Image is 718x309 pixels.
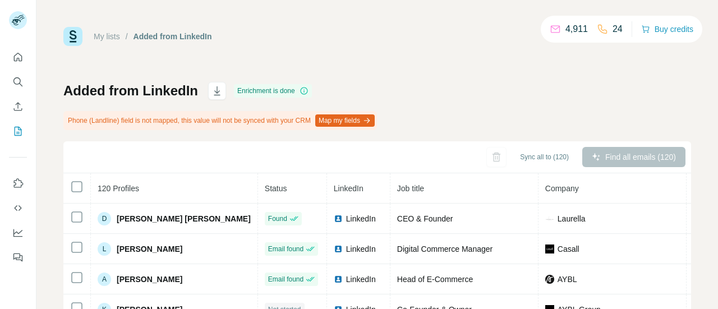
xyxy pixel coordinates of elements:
span: CEO & Founder [397,214,453,223]
img: company-logo [545,245,554,253]
span: LinkedIn [346,213,376,224]
span: LinkedIn [334,184,363,193]
span: Email found [268,274,303,284]
button: Enrich CSV [9,96,27,117]
span: Laurella [558,213,586,224]
button: Search [9,72,27,92]
span: 120 Profiles [98,184,139,193]
div: D [98,212,111,225]
span: AYBL [558,274,577,285]
span: Company [545,184,579,193]
div: Added from LinkedIn [134,31,212,42]
span: LinkedIn [346,274,376,285]
img: LinkedIn logo [334,214,343,223]
button: Buy credits [641,21,693,37]
div: Phone (Landline) field is not mapped, this value will not be synced with your CRM [63,111,377,130]
button: Use Surfe on LinkedIn [9,173,27,193]
span: Sync all to (120) [520,152,569,162]
img: company-logo [545,214,554,223]
span: Job title [397,184,424,193]
img: LinkedIn logo [334,245,343,253]
div: Enrichment is done [234,84,312,98]
button: Dashboard [9,223,27,243]
button: Feedback [9,247,27,268]
button: Map my fields [315,114,375,127]
button: Quick start [9,47,27,67]
p: 4,911 [565,22,588,36]
span: LinkedIn [346,243,376,255]
h1: Added from LinkedIn [63,82,198,100]
span: [PERSON_NAME] [117,274,182,285]
a: My lists [94,32,120,41]
img: LinkedIn logo [334,275,343,284]
div: A [98,273,111,286]
span: Head of E-Commerce [397,275,473,284]
span: Digital Commerce Manager [397,245,493,253]
span: [PERSON_NAME] [PERSON_NAME] [117,213,251,224]
button: Use Surfe API [9,198,27,218]
span: Email found [268,244,303,254]
button: My lists [9,121,27,141]
li: / [126,31,128,42]
button: Sync all to (120) [512,149,577,165]
span: [PERSON_NAME] [117,243,182,255]
div: L [98,242,111,256]
img: company-logo [545,275,554,284]
img: Surfe Logo [63,27,82,46]
span: Status [265,184,287,193]
p: 24 [613,22,623,36]
span: Found [268,214,287,224]
span: Casall [558,243,579,255]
